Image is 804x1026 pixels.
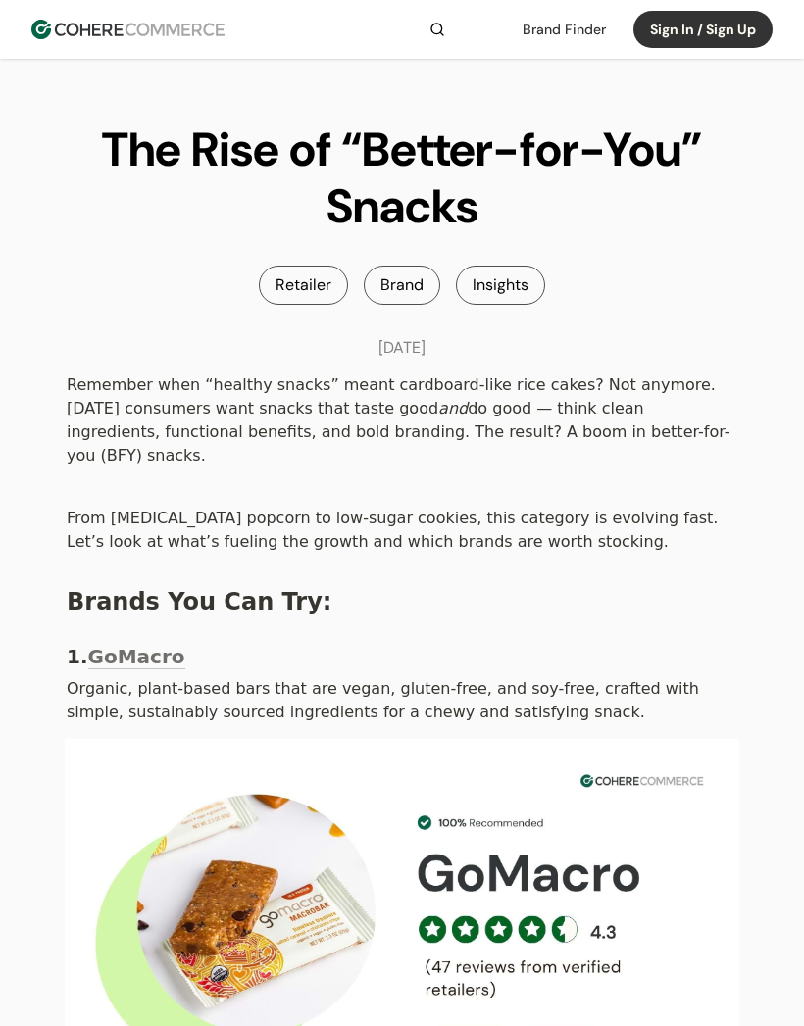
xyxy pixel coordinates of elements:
div: Insights [456,266,545,305]
div: From [MEDICAL_DATA] popcorn to low-sugar cookies, this category is evolving fast. Let’s look at w... [65,504,739,557]
button: Sign In / Sign Up [633,11,773,48]
h1: The Rise of “Better-for-You” Snacks [49,122,755,234]
div: Retailer [259,266,348,305]
div: Organic, plant-based bars that are vegan, gluten-free, and soy-free, crafted with simple, sustain... [65,674,739,727]
div: [DATE] [378,336,426,360]
div: Remember when “healthy snacks” meant cardboard-like rice cakes? Not anymore. [DATE] consumers wan... [65,370,739,470]
b: 1. [67,645,88,668]
div: Brand [364,266,440,305]
em: and [438,399,468,417]
img: Cohere Logo [31,20,225,39]
span: Brands You Can Try: [67,588,331,615]
a: GoMacro [88,645,185,669]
